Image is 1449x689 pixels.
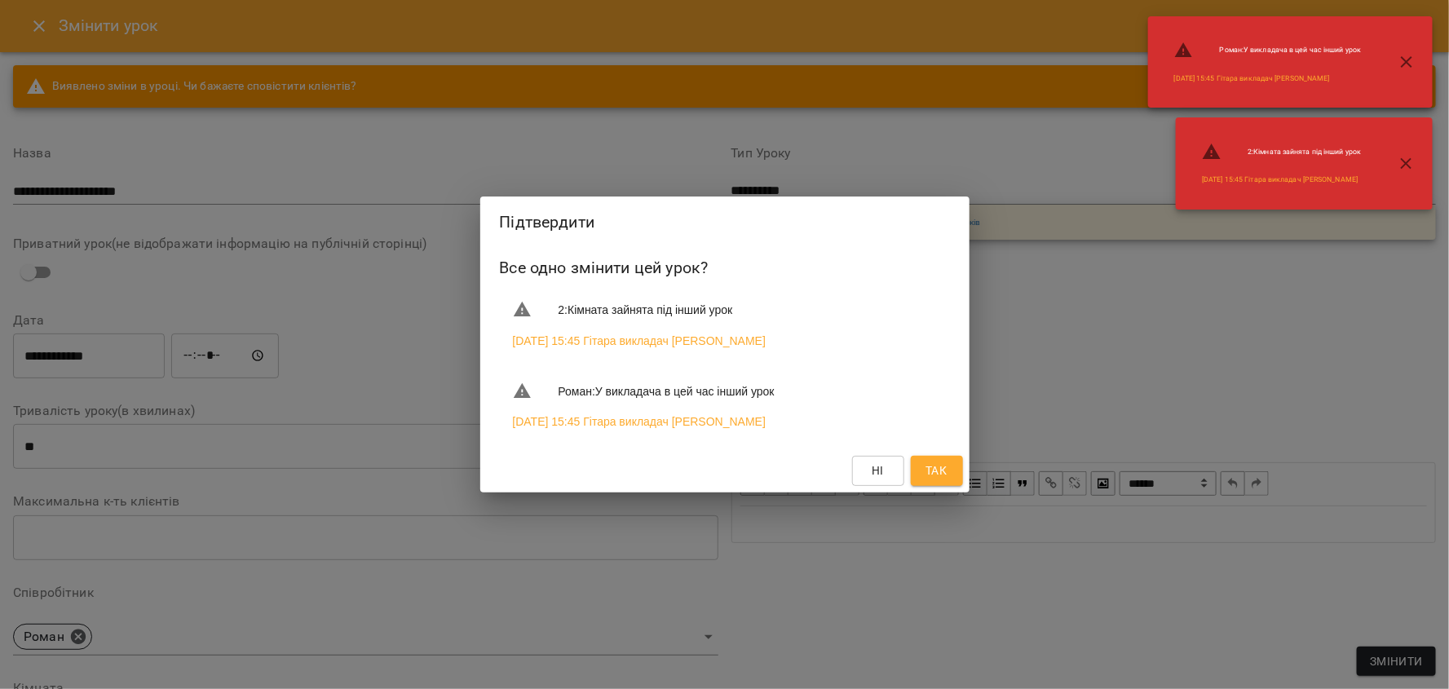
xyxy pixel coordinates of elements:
li: Роман : У викладача в цей час інший урок [1161,34,1375,67]
span: Так [926,461,947,480]
a: [DATE] 15:45 Гітара викладач [PERSON_NAME] [513,413,766,430]
li: Роман : У викладача в цей час інший урок [500,375,950,408]
h6: Все одно змінити цей урок? [500,255,950,280]
li: 2 : Кімната зайнята під інший урок [500,294,950,326]
h2: Підтвердити [500,210,950,235]
a: [DATE] 15:45 Гітара викладач [PERSON_NAME] [513,333,766,349]
a: [DATE] 15:45 Гітара викладач [PERSON_NAME] [1174,73,1330,84]
a: [DATE] 15:45 Гітара викладач [PERSON_NAME] [1202,174,1358,185]
button: Так [911,456,963,485]
span: Ні [872,461,884,480]
li: 2 : Кімната зайнята під інший урок [1189,135,1374,168]
button: Ні [852,456,904,485]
